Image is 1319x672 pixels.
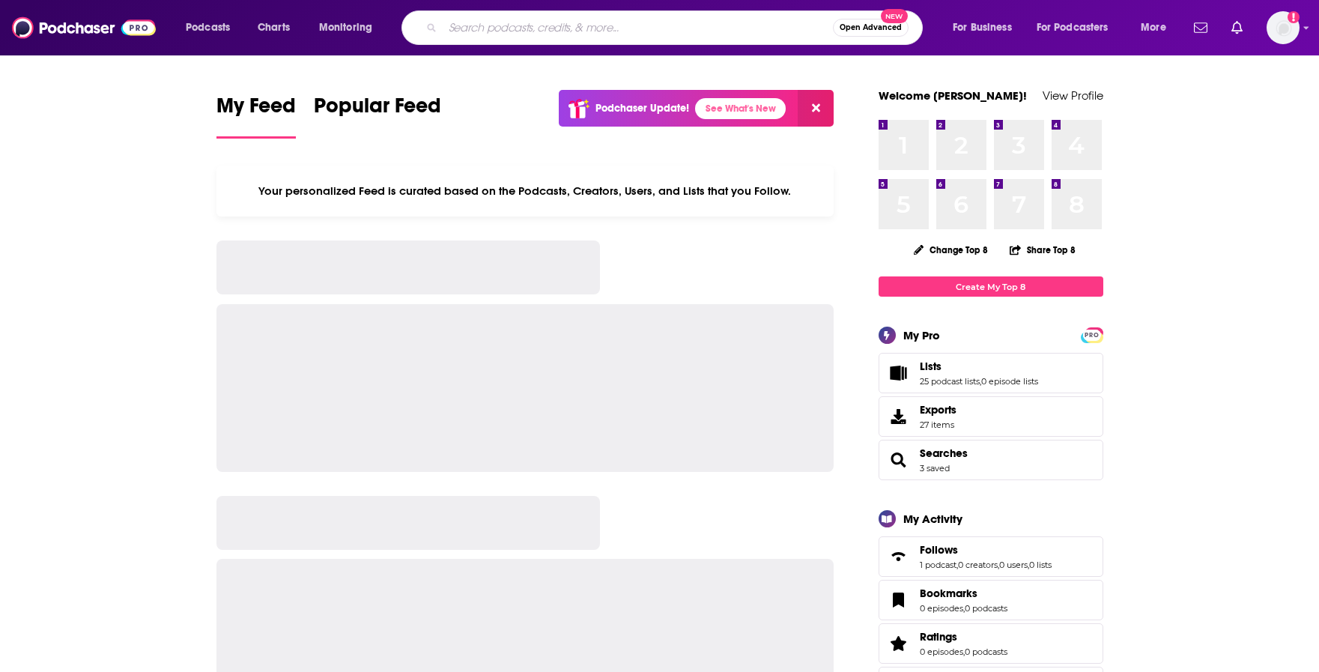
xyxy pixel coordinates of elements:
[258,17,290,38] span: Charts
[879,536,1103,577] span: Follows
[980,376,981,387] span: ,
[833,19,909,37] button: Open AdvancedNew
[695,98,786,119] a: See What's New
[920,647,963,657] a: 0 episodes
[920,360,942,373] span: Lists
[1130,16,1185,40] button: open menu
[920,403,956,417] span: Exports
[216,166,834,217] div: Your personalized Feed is curated based on the Podcasts, Creators, Users, and Lists that you Follow.
[1225,15,1249,40] a: Show notifications dropdown
[1267,11,1300,44] button: Show profile menu
[319,17,372,38] span: Monitoring
[1288,11,1300,23] svg: Add a profile image
[920,463,950,473] a: 3 saved
[920,543,1052,557] a: Follows
[903,512,962,526] div: My Activity
[840,24,902,31] span: Open Advanced
[920,630,1007,644] a: Ratings
[314,93,441,127] span: Popular Feed
[879,88,1027,103] a: Welcome [PERSON_NAME]!
[884,590,914,611] a: Bookmarks
[879,440,1103,480] span: Searches
[965,603,1007,614] a: 0 podcasts
[956,560,958,570] span: ,
[884,546,914,567] a: Follows
[920,560,956,570] a: 1 podcast
[443,16,833,40] input: Search podcasts, credits, & more...
[1029,560,1052,570] a: 0 lists
[920,543,958,557] span: Follows
[1027,16,1130,40] button: open menu
[920,587,977,600] span: Bookmarks
[920,420,956,430] span: 27 items
[1037,17,1109,38] span: For Podcasters
[1028,560,1029,570] span: ,
[175,16,249,40] button: open menu
[942,16,1031,40] button: open menu
[879,276,1103,297] a: Create My Top 8
[879,396,1103,437] a: Exports
[314,93,441,139] a: Popular Feed
[216,93,296,127] span: My Feed
[879,580,1103,620] span: Bookmarks
[965,647,1007,657] a: 0 podcasts
[999,560,1028,570] a: 0 users
[884,449,914,470] a: Searches
[1043,88,1103,103] a: View Profile
[1083,329,1101,340] a: PRO
[920,360,1038,373] a: Lists
[958,560,998,570] a: 0 creators
[1188,15,1213,40] a: Show notifications dropdown
[998,560,999,570] span: ,
[920,630,957,644] span: Ratings
[884,363,914,384] a: Lists
[920,376,980,387] a: 25 podcast lists
[881,9,908,23] span: New
[963,603,965,614] span: ,
[903,328,940,342] div: My Pro
[884,406,914,427] span: Exports
[981,376,1038,387] a: 0 episode lists
[905,240,998,259] button: Change Top 8
[1009,235,1076,264] button: Share Top 8
[920,603,963,614] a: 0 episodes
[1141,17,1166,38] span: More
[309,16,392,40] button: open menu
[1267,11,1300,44] img: User Profile
[595,102,689,115] p: Podchaser Update!
[186,17,230,38] span: Podcasts
[416,10,937,45] div: Search podcasts, credits, & more...
[953,17,1012,38] span: For Business
[920,587,1007,600] a: Bookmarks
[12,13,156,42] img: Podchaser - Follow, Share and Rate Podcasts
[879,623,1103,664] span: Ratings
[884,633,914,654] a: Ratings
[248,16,299,40] a: Charts
[1267,11,1300,44] span: Logged in as LornaG
[1083,330,1101,341] span: PRO
[963,647,965,657] span: ,
[879,353,1103,393] span: Lists
[216,93,296,139] a: My Feed
[920,447,968,460] a: Searches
